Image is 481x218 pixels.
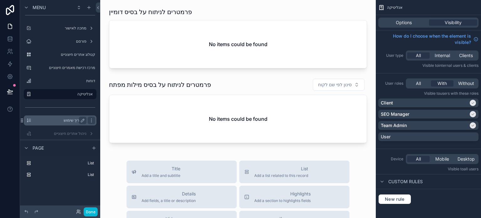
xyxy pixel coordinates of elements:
span: Visibility [445,19,462,26]
p: Visible to [378,91,478,96]
label: קטלוג אתרים חיצוניים [34,52,95,57]
button: New rule [378,194,411,204]
p: SEO Manager [381,111,409,117]
span: Add a title and subtitle [142,173,180,178]
button: ListAdd a list related to this record [239,161,349,183]
span: Clients [459,52,473,59]
label: דוחות [34,78,95,83]
span: Title [142,166,180,172]
button: Done [84,207,98,216]
a: מחכה לאישור [24,23,96,33]
span: Options [396,19,412,26]
a: אנליטיקה [24,89,96,99]
p: Client [381,100,393,106]
div: scrollable content [20,155,100,186]
label: אנליטיקה [34,92,93,97]
span: Add a list related to this record [254,173,308,178]
label: User roles [378,81,403,86]
span: List [254,166,308,172]
span: Page [33,145,44,151]
a: פורסם [24,36,96,46]
span: Mobile [435,156,449,162]
label: ניהול אתרים חיצוניים [34,131,86,136]
a: דוחות [24,76,96,86]
span: All [416,156,421,162]
span: all users [464,167,478,171]
span: How do I choose when the element is visible? [378,33,471,45]
span: Details [142,191,196,197]
span: Users with these roles [440,91,478,96]
span: Highlights [254,191,311,197]
span: Add a section to highlights fields [254,198,311,203]
span: Add fields, a title or description [142,198,196,203]
a: ניהול אתרים חיצוניים [24,129,96,139]
span: With [437,80,447,87]
span: Internal [435,52,450,59]
button: DetailsAdd fields, a title or description [127,186,237,208]
span: Custom rules [388,178,423,185]
p: Team Admin [381,122,407,129]
label: Device [378,157,403,162]
span: אנליטיקה [387,5,402,10]
label: מרכז רכישת מאמרים חיצוניים [34,65,95,70]
button: HighlightsAdd a section to highlights fields [239,186,349,208]
label: מחכה לאישור [34,26,86,31]
p: Visible to [378,63,478,68]
span: Internal users & clients [438,63,478,68]
label: List [36,172,94,177]
label: User type [378,53,403,58]
span: All [416,52,421,59]
label: מדריך שימוש [34,118,84,123]
a: מרכז רכישת מאמרים חיצוניים [24,63,96,73]
label: List [36,161,94,166]
a: How do I choose when the element is visible? [378,33,478,45]
span: New rule [382,196,407,202]
span: Without [458,80,474,87]
button: TitleAdd a title and subtitle [127,161,237,183]
label: פורסם [34,39,86,44]
span: Menu [33,4,46,11]
p: Visible to [378,167,478,172]
span: Desktop [458,156,475,162]
span: All [416,80,421,87]
a: קטלוג אתרים חיצוניים [24,50,96,60]
a: מדריך שימוש [24,115,96,125]
p: User [381,134,390,140]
